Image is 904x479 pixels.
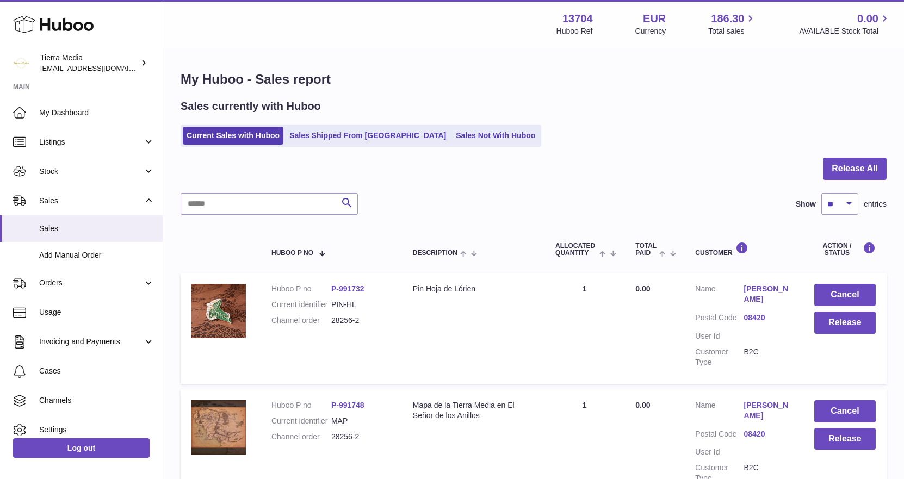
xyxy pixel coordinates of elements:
span: Orders [39,278,143,288]
button: Release [814,428,876,450]
a: Current Sales with Huboo [183,127,283,145]
div: Action / Status [814,242,876,257]
dt: Huboo P no [271,284,331,294]
a: Sales Not With Huboo [452,127,539,145]
span: Total sales [708,26,757,36]
dt: Customer Type [695,347,744,368]
span: [EMAIL_ADDRESS][DOMAIN_NAME] [40,64,160,72]
span: Sales [39,196,143,206]
span: Add Manual Order [39,250,154,260]
dt: Postal Code [695,313,744,326]
span: ALLOCATED Quantity [555,242,597,257]
a: 0.00 AVAILABLE Stock Total [799,11,891,36]
label: Show [796,199,816,209]
span: 0.00 [635,401,650,409]
dt: Name [695,284,744,307]
span: entries [864,199,887,209]
div: Currency [635,26,666,36]
dt: Huboo P no [271,400,331,410]
dt: User Id [695,447,744,457]
dd: PIN-HL [331,300,391,310]
img: pin-hoja-lorien-1.jpg [191,284,246,338]
strong: EUR [643,11,666,26]
span: 186.30 [711,11,744,26]
div: Customer [695,242,792,257]
dd: 28256-2 [331,432,391,442]
a: P-991732 [331,284,364,293]
span: AVAILABLE Stock Total [799,26,891,36]
a: [PERSON_NAME] [744,284,792,304]
div: Mapa de la Tierra Media en El Señor de los Anillos [413,400,534,421]
dt: Current identifier [271,300,331,310]
dd: B2C [744,347,792,368]
span: Total paid [635,242,657,257]
span: Stock [39,166,143,177]
a: [PERSON_NAME] [744,400,792,421]
a: Log out [13,438,150,458]
td: 1 [544,273,624,383]
a: P-991748 [331,401,364,409]
span: Cases [39,366,154,376]
div: Tierra Media [40,53,138,73]
span: Invoicing and Payments [39,337,143,347]
button: Cancel [814,284,876,306]
span: Listings [39,137,143,147]
a: 186.30 Total sales [708,11,757,36]
span: 0.00 [635,284,650,293]
dt: User Id [695,331,744,341]
a: 08420 [744,429,792,439]
dd: MAP [331,416,391,426]
span: Huboo P no [271,250,313,257]
span: Sales [39,223,154,234]
span: Description [413,250,457,257]
dt: Name [695,400,744,424]
span: Usage [39,307,154,318]
span: Channels [39,395,154,406]
h1: My Huboo - Sales report [181,71,887,88]
strong: 13704 [562,11,593,26]
dt: Postal Code [695,429,744,442]
dt: Current identifier [271,416,331,426]
dd: 28256-2 [331,315,391,326]
h2: Sales currently with Huboo [181,99,321,114]
span: My Dashboard [39,108,154,118]
a: 08420 [744,313,792,323]
button: Release All [823,158,887,180]
dt: Channel order [271,315,331,326]
a: Sales Shipped From [GEOGRAPHIC_DATA] [286,127,450,145]
span: Settings [39,425,154,435]
img: mapa-tierra-media-16.jpg [191,400,246,455]
div: Huboo Ref [556,26,593,36]
dt: Channel order [271,432,331,442]
div: Pin Hoja de Lórien [413,284,534,294]
button: Release [814,312,876,334]
img: hola.tierramedia@gmail.com [13,55,29,71]
button: Cancel [814,400,876,422]
span: 0.00 [857,11,878,26]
